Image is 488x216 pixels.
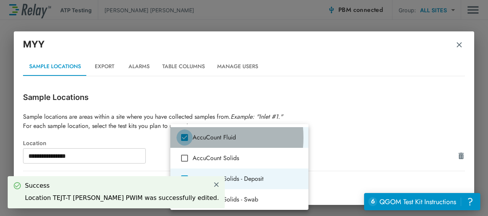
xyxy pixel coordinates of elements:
span: AccuCount Solids - Swab [193,195,302,204]
div: Success [25,181,219,190]
img: Success [13,182,21,190]
span: AccuCount Solids - Deposit [193,174,302,183]
div: Location TEJT-T [PERSON_NAME] PWIM was successfully edited. [25,193,219,203]
iframe: Resource center [364,193,480,210]
span: AccuCount Fluid [193,133,302,142]
span: AccuCount Solids [193,154,302,163]
img: Close Icon [213,181,220,188]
